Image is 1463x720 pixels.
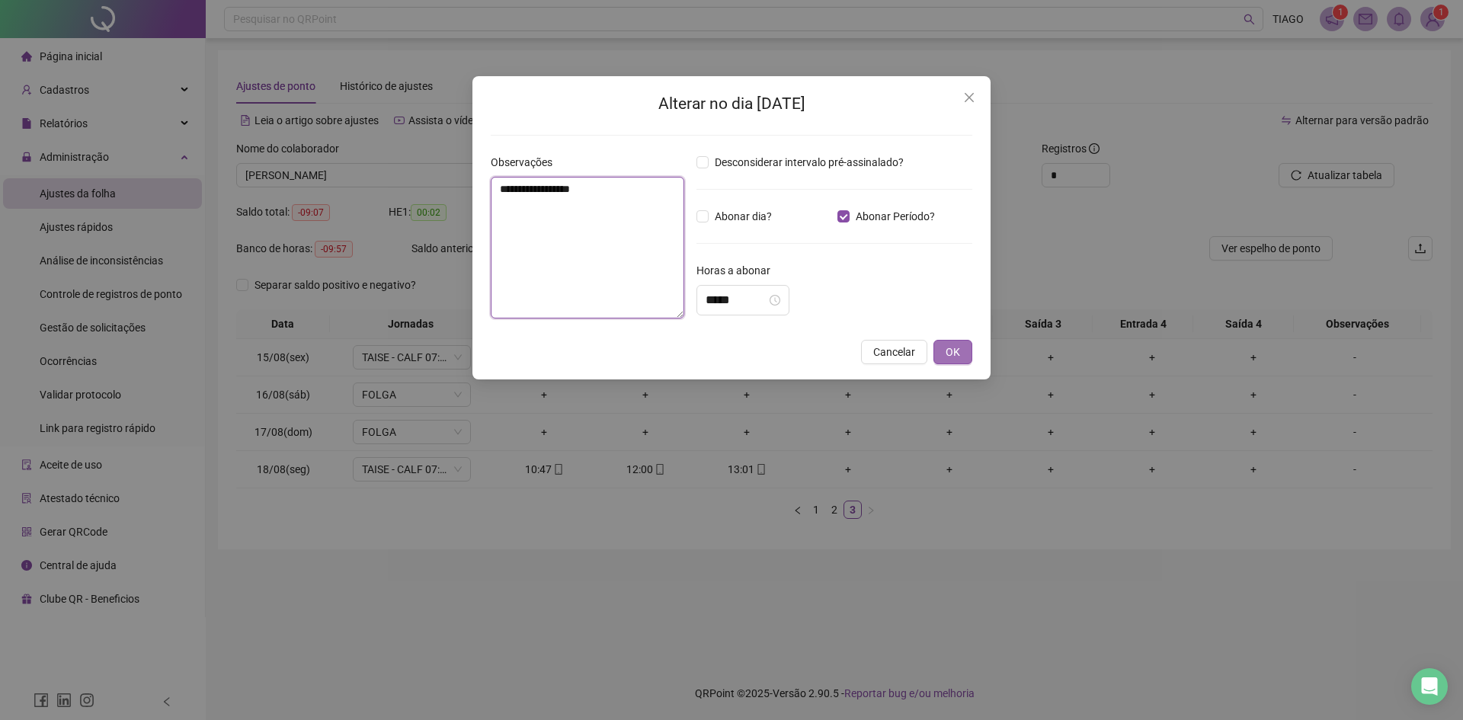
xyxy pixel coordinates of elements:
[709,154,910,171] span: Desconsiderar intervalo pré-assinalado?
[491,154,562,171] label: Observações
[1411,668,1448,705] div: Open Intercom Messenger
[696,262,780,279] label: Horas a abonar
[963,91,975,104] span: close
[861,340,927,364] button: Cancelar
[709,208,778,225] span: Abonar dia?
[946,344,960,360] span: OK
[491,91,972,117] h2: Alterar no dia [DATE]
[873,344,915,360] span: Cancelar
[957,85,981,110] button: Close
[850,208,941,225] span: Abonar Período?
[933,340,972,364] button: OK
